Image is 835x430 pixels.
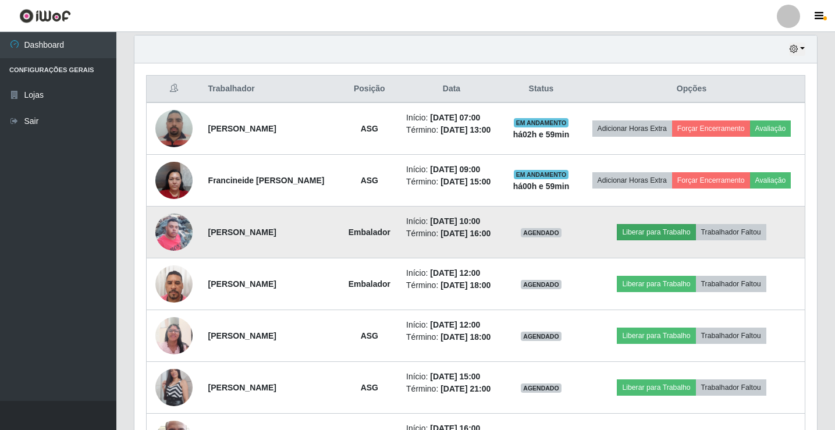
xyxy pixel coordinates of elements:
[440,384,491,393] time: [DATE] 21:00
[521,280,562,289] span: AGENDADO
[406,267,497,279] li: Início:
[750,172,791,189] button: Avaliação
[578,76,805,103] th: Opções
[406,164,497,176] li: Início:
[155,354,193,421] img: 1703785575739.jpeg
[208,124,276,133] strong: [PERSON_NAME]
[617,379,695,396] button: Liberar para Trabalho
[201,76,340,103] th: Trabalhador
[750,120,791,137] button: Avaliação
[406,371,497,383] li: Início:
[440,332,491,342] time: [DATE] 18:00
[514,170,569,179] span: EM ANDAMENTO
[430,165,480,174] time: [DATE] 09:00
[617,328,695,344] button: Liberar para Trabalho
[592,120,672,137] button: Adicionar Horas Extra
[430,268,480,278] time: [DATE] 12:00
[521,383,562,393] span: AGENDADO
[406,176,497,188] li: Término:
[361,176,378,185] strong: ASG
[208,383,276,392] strong: [PERSON_NAME]
[406,319,497,331] li: Início:
[672,120,750,137] button: Forçar Encerramento
[399,76,504,103] th: Data
[440,125,491,134] time: [DATE] 13:00
[592,172,672,189] button: Adicionar Horas Extra
[208,331,276,340] strong: [PERSON_NAME]
[696,328,766,344] button: Trabalhador Faltou
[155,259,193,308] img: 1735300261799.jpeg
[340,76,399,103] th: Posição
[406,124,497,136] li: Término:
[361,331,378,340] strong: ASG
[19,9,71,23] img: CoreUI Logo
[430,113,480,122] time: [DATE] 07:00
[672,172,750,189] button: Forçar Encerramento
[696,224,766,240] button: Trabalhador Faltou
[521,332,562,341] span: AGENDADO
[504,76,578,103] th: Status
[430,216,480,226] time: [DATE] 10:00
[406,279,497,292] li: Término:
[406,331,497,343] li: Término:
[696,276,766,292] button: Trabalhador Faltou
[617,276,695,292] button: Liberar para Trabalho
[406,215,497,228] li: Início:
[406,228,497,240] li: Término:
[155,207,193,257] img: 1710635822137.jpeg
[208,176,325,185] strong: Francineide [PERSON_NAME]
[406,112,497,124] li: Início:
[208,279,276,289] strong: [PERSON_NAME]
[514,118,569,127] span: EM ANDAMENTO
[513,182,570,191] strong: há 00 h e 59 min
[513,130,570,139] strong: há 02 h e 59 min
[406,383,497,395] li: Término:
[617,224,695,240] button: Liberar para Trabalho
[361,124,378,133] strong: ASG
[349,279,390,289] strong: Embalador
[208,228,276,237] strong: [PERSON_NAME]
[696,379,766,396] button: Trabalhador Faltou
[155,311,193,360] img: 1734900991405.jpeg
[155,155,193,205] img: 1735852864597.jpeg
[521,228,562,237] span: AGENDADO
[349,228,390,237] strong: Embalador
[440,177,491,186] time: [DATE] 15:00
[155,104,193,153] img: 1686264689334.jpeg
[430,372,480,381] time: [DATE] 15:00
[440,229,491,238] time: [DATE] 16:00
[361,383,378,392] strong: ASG
[430,320,480,329] time: [DATE] 12:00
[440,280,491,290] time: [DATE] 18:00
